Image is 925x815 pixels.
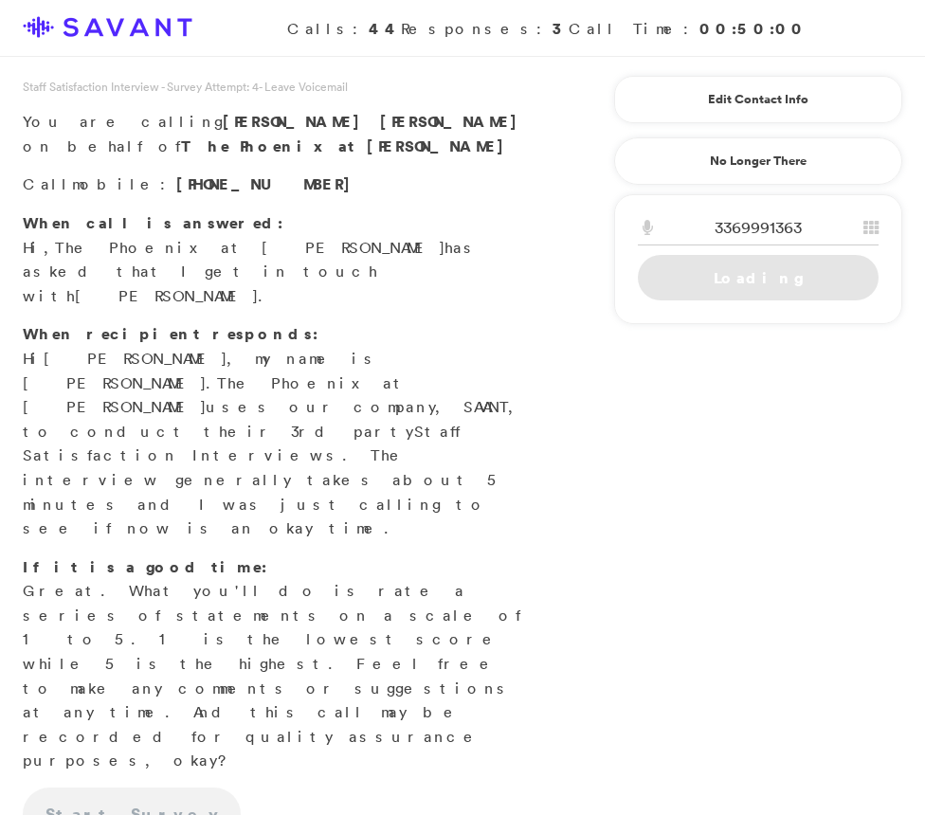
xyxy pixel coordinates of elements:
strong: When call is answered: [23,212,283,233]
p: Hi , my name is [PERSON_NAME]. uses our company, SAVANT, to conduct their 3rd party s. The interv... [23,322,542,540]
strong: 44 [369,18,401,39]
span: [PERSON_NAME] [380,111,527,132]
strong: If it is a good time: [23,556,267,577]
span: Staff Satisfaction Interview - Survey Attempt: 4 - Leave Voicemail [23,79,348,95]
span: mobile [72,174,160,193]
strong: 00:50:00 [699,18,807,39]
strong: When recipient responds: [23,323,318,344]
strong: 3 [553,18,569,39]
a: Loading [638,255,879,300]
p: Call : [23,172,542,197]
span: The Phoenix at [PERSON_NAME] [55,238,444,257]
strong: The Phoenix at [PERSON_NAME] [181,136,514,156]
span: [PERSON_NAME] [223,111,370,132]
a: Edit Contact Info [638,84,879,115]
span: [PERSON_NAME] [75,286,258,305]
p: Hi, has asked that I get in touch with . [23,211,542,308]
p: You are calling on behalf of [23,110,542,158]
span: [PHONE_NUMBER] [176,173,360,194]
a: No Longer There [614,137,902,185]
span: [PERSON_NAME] [44,349,227,368]
p: Great. What you'll do is rate a series of statements on a scale of 1 to 5. 1 is the lowest score ... [23,555,542,773]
